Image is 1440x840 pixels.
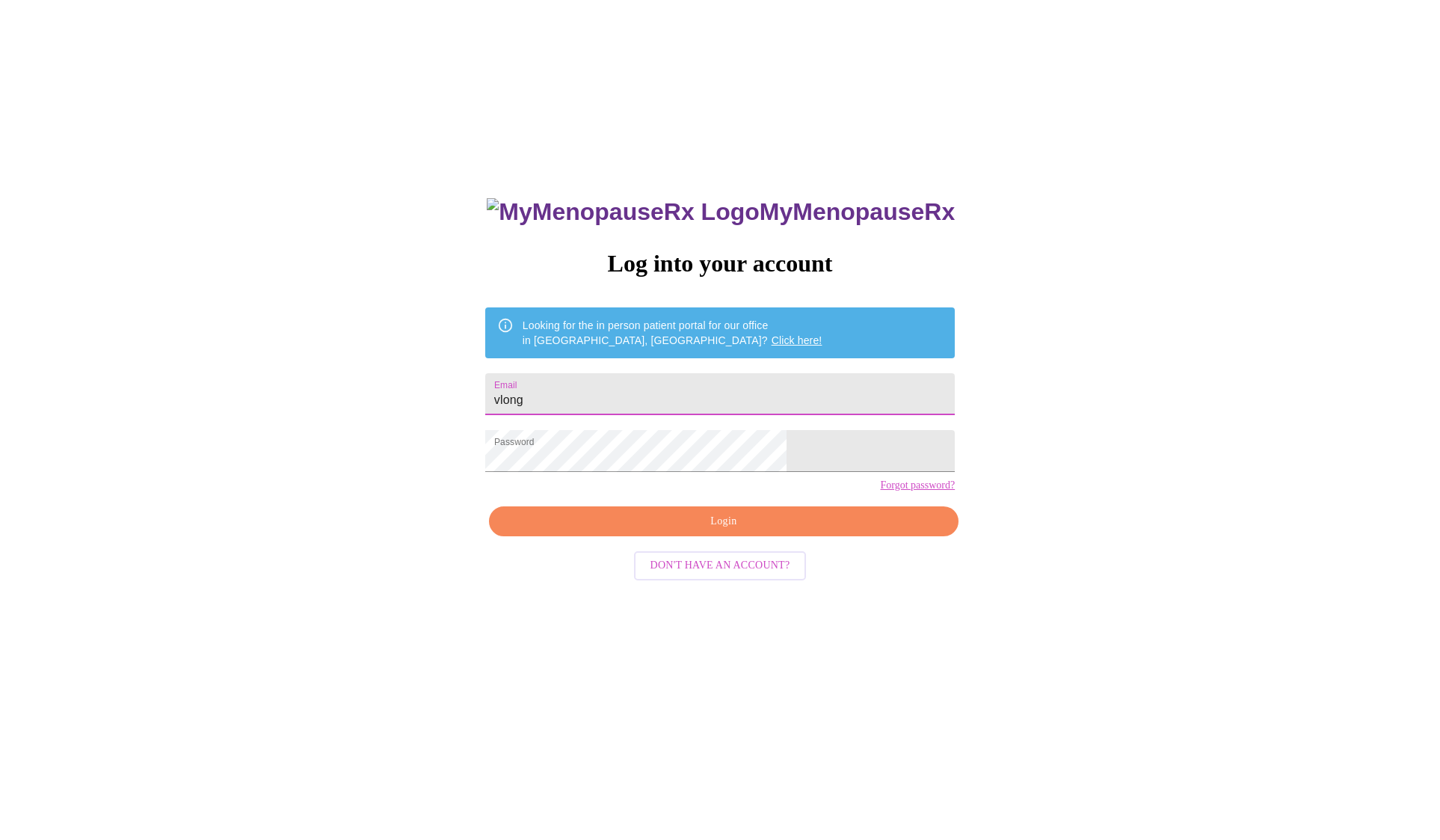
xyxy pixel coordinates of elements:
[506,512,941,531] span: Login
[487,198,955,226] h3: MyMenopauseRx
[487,198,759,226] img: MyMenopauseRx Logo
[650,557,790,575] span: Don't have an account?
[772,334,822,346] a: Click here!
[634,551,807,580] button: Don't have an account?
[630,558,810,571] a: Don't have an account?
[485,250,955,278] h3: Log into your account
[489,506,959,537] button: Login
[880,479,955,491] a: Forgot password?
[523,312,822,354] div: Looking for the in person patient portal for our office in [GEOGRAPHIC_DATA], [GEOGRAPHIC_DATA]?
